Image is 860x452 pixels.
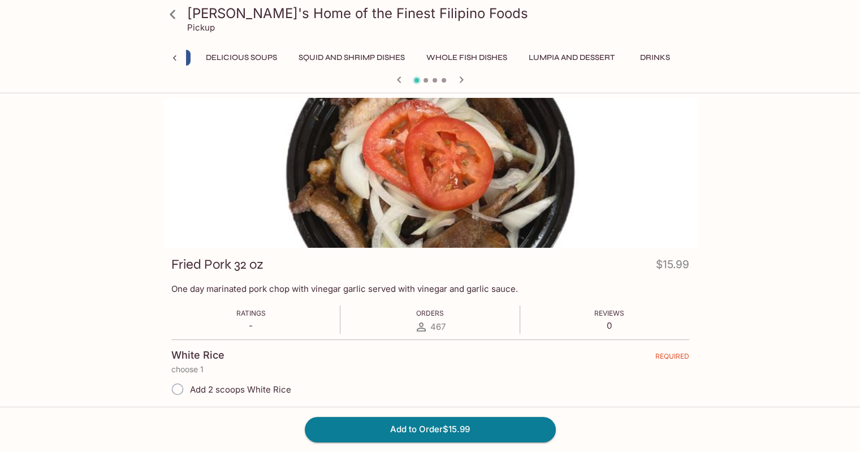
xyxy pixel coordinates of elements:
[594,320,624,331] p: 0
[236,320,266,331] p: -
[187,22,215,33] p: Pickup
[430,321,446,332] span: 467
[171,283,689,294] p: One day marinated pork chop with vinegar garlic served with vinegar and garlic sauce.
[655,352,689,365] span: REQUIRED
[656,256,689,278] h4: $15.99
[594,309,624,317] span: Reviews
[236,309,266,317] span: Ratings
[171,256,263,273] h3: Fried Pork 32 oz
[187,5,693,22] h3: [PERSON_NAME]'s Home of the Finest Filipino Foods
[416,309,444,317] span: Orders
[171,349,224,361] h4: White Rice
[292,50,411,66] button: Squid and Shrimp Dishes
[171,365,689,374] p: choose 1
[420,50,513,66] button: Whole Fish Dishes
[630,50,681,66] button: Drinks
[305,417,556,442] button: Add to Order$15.99
[522,50,621,66] button: Lumpia and Dessert
[163,98,697,248] div: Fried Pork 32 oz
[200,50,283,66] button: Delicious Soups
[190,384,291,395] span: Add 2 scoops White Rice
